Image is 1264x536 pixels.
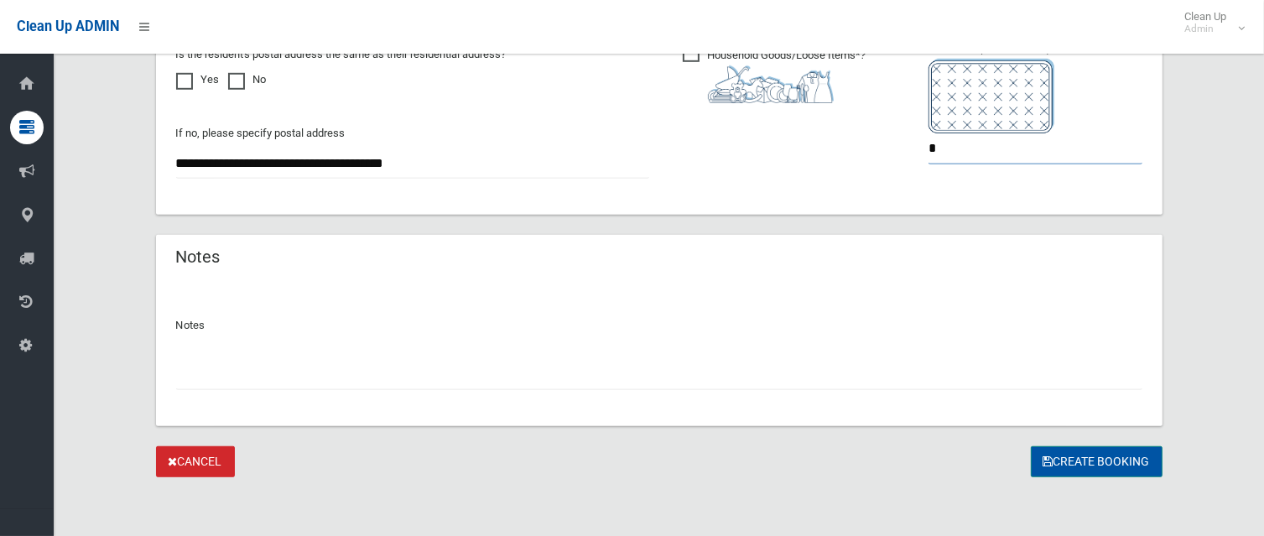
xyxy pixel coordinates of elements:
label: No [228,70,267,90]
button: Create Booking [1031,446,1163,477]
label: Yes [176,70,220,90]
a: Cancel [156,446,235,477]
i: ? [708,49,866,103]
span: Household Goods/Loose Items* [683,45,866,103]
span: Clean Up ADMIN [17,18,119,34]
label: Is the resident's postal address the same as their residential address? [176,44,507,65]
header: Notes [156,241,241,273]
img: b13cc3517677393f34c0a387616ef184.png [708,65,834,103]
img: e7408bece873d2c1783593a074e5cb2f.png [928,59,1054,133]
span: Mattress* (MANDATORY) [928,42,1142,133]
p: Notes [176,315,1142,336]
label: If no, please specify postal address [176,123,346,143]
small: Admin [1184,23,1226,35]
span: Clean Up [1176,10,1243,35]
